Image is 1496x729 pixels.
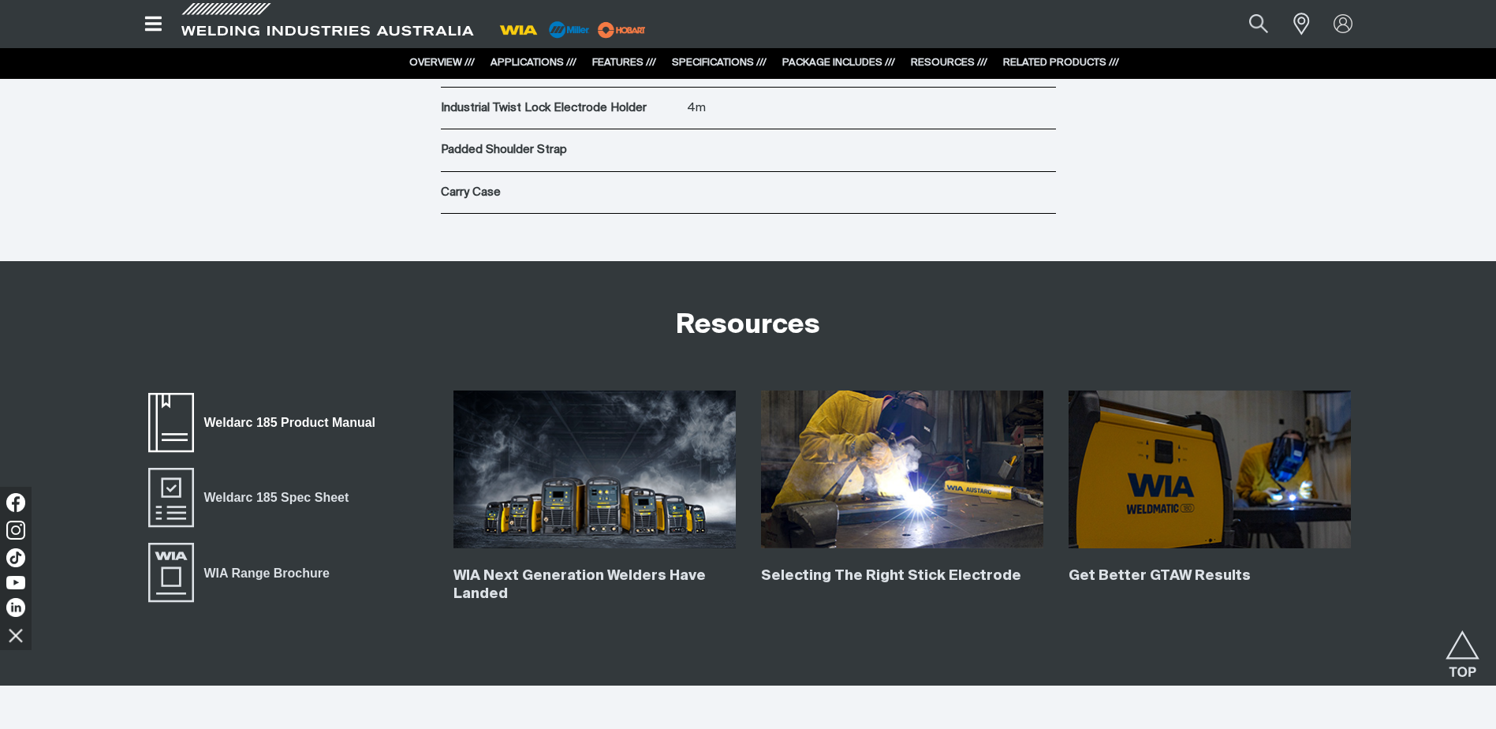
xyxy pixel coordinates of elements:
[593,18,651,42] img: miller
[6,598,25,617] img: LinkedIn
[687,99,1056,118] p: 4m
[194,413,386,433] span: Weldarc 185 Product Manual
[1069,391,1351,548] img: Get Better GTAW Results
[453,569,706,601] a: WIA Next Generation Welders Have Landed
[6,576,25,589] img: YouTube
[1003,58,1119,68] a: RELATED PRODUCTS ///
[194,488,359,508] span: Weldarc 185 Spec Sheet
[146,466,360,529] a: Weldarc 185 Spec Sheet
[409,58,475,68] a: OVERVIEW ///
[6,548,25,567] img: TikTok
[593,24,651,36] a: miller
[146,541,340,604] a: WIA Range Brochure
[6,493,25,512] img: Facebook
[441,184,679,202] p: Carry Case
[6,521,25,540] img: Instagram
[761,569,1021,583] a: Selecting The Right Stick Electrode
[441,99,679,118] p: Industrial Twist Lock Electrode Holder
[2,622,29,649] img: hide socials
[194,563,340,583] span: WIA Range Brochure
[1232,6,1285,42] button: Search products
[782,58,895,68] a: PACKAGE INCLUDES ///
[491,58,576,68] a: APPLICATIONS ///
[672,58,767,68] a: SPECIFICATIONS ///
[441,141,679,159] p: Padded Shoulder Strap
[1445,630,1480,666] button: Scroll to top
[676,308,820,343] h2: Resources
[146,391,386,454] a: Weldarc 185 Product Manual
[453,391,736,548] img: WIA Next Generation Welders Have Landed
[911,58,987,68] a: RESOURCES ///
[1211,6,1285,42] input: Product name or item number...
[761,391,1043,548] img: Selecting The Right Stick Electrode
[1069,569,1251,583] a: Get Better GTAW Results
[592,58,656,68] a: FEATURES ///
